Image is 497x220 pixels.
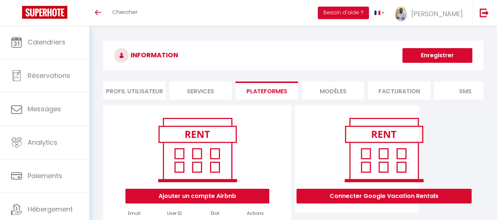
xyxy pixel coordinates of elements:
span: [PERSON_NAME] [411,9,463,18]
span: Hébergement [28,205,73,214]
img: rent.png [150,115,244,185]
button: Connecter Google Vacation Rentals [297,189,472,203]
button: Enregistrer [402,48,472,63]
li: SMS [434,82,497,100]
li: Facturation [368,82,430,100]
img: logout [480,8,489,17]
li: Profil Utilisateur [103,82,166,100]
th: Email [114,207,155,220]
th: User ID [155,207,195,220]
h3: INFORMATION [103,41,483,70]
span: Chercher [112,8,138,16]
span: Calendriers [28,37,65,47]
th: Actions [235,207,276,220]
button: Besoin d'aide ? [318,7,369,19]
span: Analytics [28,138,57,147]
li: Services [169,82,232,100]
span: Réservations [28,71,70,80]
img: Super Booking [22,6,67,19]
li: MODÈLES [302,82,364,100]
img: rent.png [337,115,431,185]
li: Plateformes [235,82,298,100]
button: Ajouter un compte Airbnb [125,189,269,203]
span: Messages [28,104,61,113]
th: État [195,207,235,220]
img: ... [395,7,407,21]
span: Paiements [28,171,62,180]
